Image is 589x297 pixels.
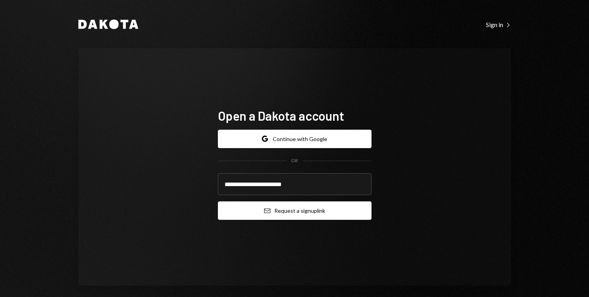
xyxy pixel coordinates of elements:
a: Sign in [486,20,511,29]
div: OR [291,158,298,164]
button: Request a signuplink [218,201,372,220]
div: Sign in [486,21,511,29]
h1: Open a Dakota account [218,108,372,123]
button: Continue with Google [218,130,372,148]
